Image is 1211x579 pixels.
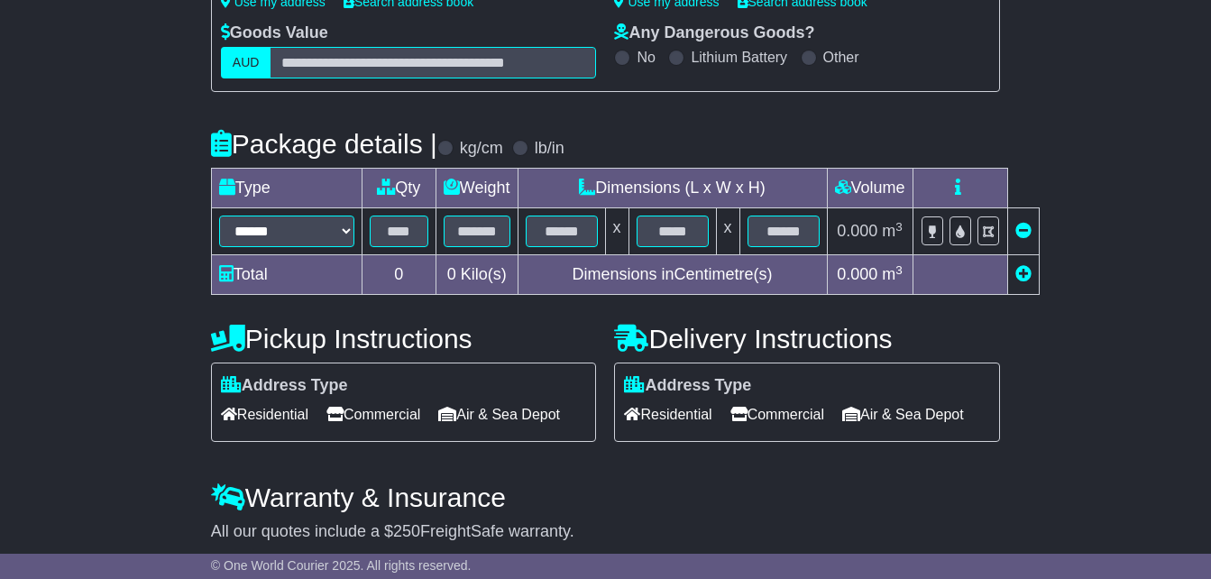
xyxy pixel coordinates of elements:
[842,400,964,428] span: Air & Sea Depot
[637,49,655,66] label: No
[362,169,436,208] td: Qty
[827,169,913,208] td: Volume
[837,265,877,283] span: 0.000
[882,265,903,283] span: m
[211,324,597,354] h4: Pickup Instructions
[518,169,827,208] td: Dimensions (L x W x H)
[1015,265,1032,283] a: Add new item
[211,558,472,573] span: © One World Courier 2025. All rights reserved.
[518,255,827,295] td: Dimensions in Centimetre(s)
[221,376,348,396] label: Address Type
[393,522,420,540] span: 250
[221,47,271,78] label: AUD
[624,376,751,396] label: Address Type
[624,400,711,428] span: Residential
[447,265,456,283] span: 0
[730,400,824,428] span: Commercial
[211,129,437,159] h4: Package details |
[823,49,859,66] label: Other
[716,208,739,255] td: x
[326,400,420,428] span: Commercial
[436,255,518,295] td: Kilo(s)
[837,222,877,240] span: 0.000
[614,23,814,43] label: Any Dangerous Goods?
[460,139,503,159] label: kg/cm
[605,208,628,255] td: x
[614,324,1000,354] h4: Delivery Instructions
[438,400,560,428] span: Air & Sea Depot
[211,522,1000,542] div: All our quotes include a $ FreightSafe warranty.
[211,482,1000,512] h4: Warranty & Insurance
[1015,222,1032,240] a: Remove this item
[691,49,787,66] label: Lithium Battery
[211,255,362,295] td: Total
[436,169,518,208] td: Weight
[221,400,308,428] span: Residential
[895,263,903,277] sup: 3
[535,139,564,159] label: lb/in
[895,220,903,234] sup: 3
[221,23,328,43] label: Goods Value
[211,169,362,208] td: Type
[882,222,903,240] span: m
[362,255,436,295] td: 0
